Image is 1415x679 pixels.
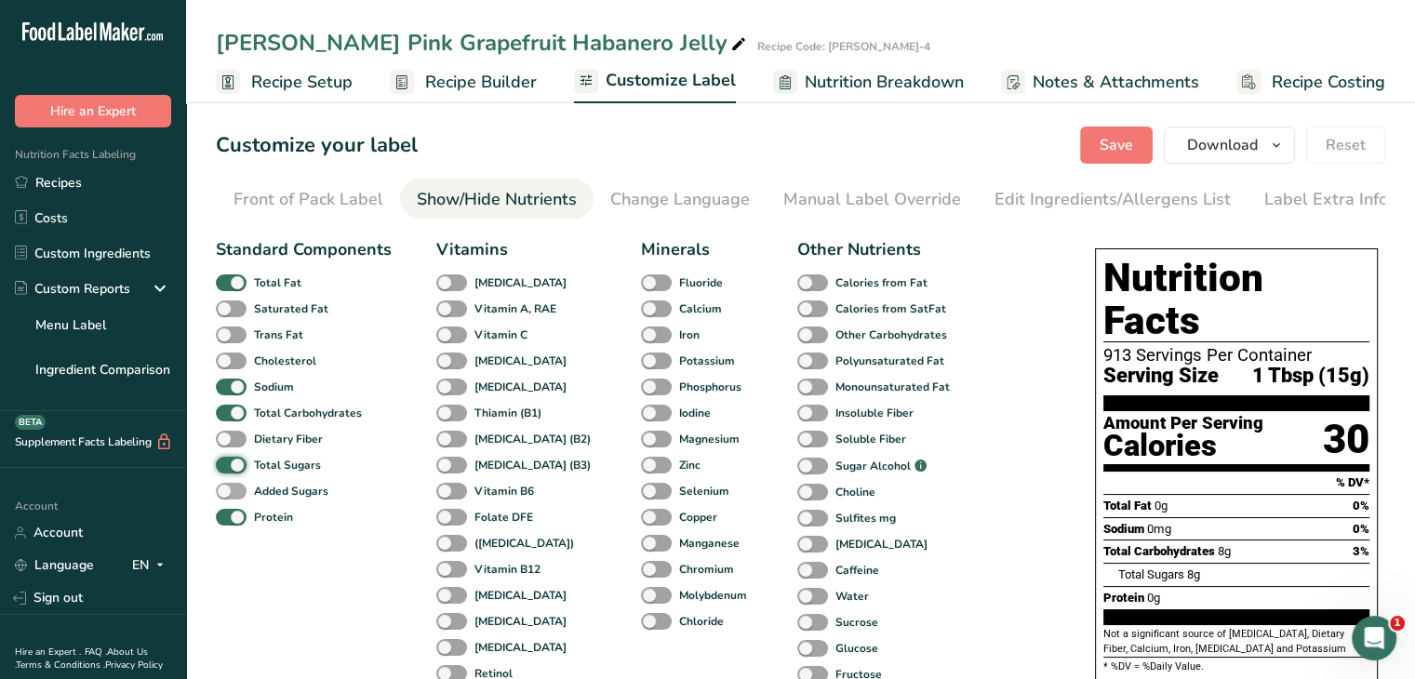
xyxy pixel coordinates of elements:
[797,237,955,262] div: Other Nutrients
[835,614,878,631] b: Sucrose
[835,458,911,474] b: Sugar Alcohol
[474,483,534,499] b: Vitamin B6
[641,237,753,262] div: Minerals
[425,70,537,95] span: Recipe Builder
[1103,657,1369,674] section: * %DV = %Daily Value.
[1264,187,1388,212] div: Label Extra Info
[474,405,541,421] b: Thiamin (B1)
[474,535,574,552] b: ([MEDICAL_DATA])
[679,587,747,604] b: Molybdenum
[1100,134,1133,156] span: Save
[1103,415,1263,433] div: Amount Per Serving
[474,457,591,473] b: [MEDICAL_DATA] (B3)
[1147,522,1171,536] span: 0mg
[679,457,701,473] b: Zinc
[835,510,896,526] b: Sulfites mg
[474,613,567,630] b: [MEDICAL_DATA]
[835,353,944,369] b: Polyunsaturated Fat
[474,561,541,578] b: Vitamin B12
[679,353,735,369] b: Potassium
[474,639,567,656] b: [MEDICAL_DATA]
[216,26,750,60] div: [PERSON_NAME] Pink Grapefruit Habanero Jelly
[679,405,711,421] b: Iodine
[679,613,724,630] b: Chloride
[679,274,723,291] b: Fluoride
[1103,627,1369,658] section: Not a significant source of [MEDICAL_DATA], Dietary Fiber, Calcium, Iron, [MEDICAL_DATA] and Pota...
[835,588,869,605] b: Water
[254,274,301,291] b: Total Fat
[254,431,323,447] b: Dietary Fiber
[835,536,928,553] b: [MEDICAL_DATA]
[1103,433,1263,459] div: Calories
[254,457,321,473] b: Total Sugars
[835,379,950,395] b: Monounsaturated Fat
[679,509,717,526] b: Copper
[679,379,741,395] b: Phosphorus
[1080,126,1153,164] button: Save
[254,379,294,395] b: Sodium
[1323,415,1369,464] div: 30
[1103,346,1369,365] div: 913 Servings Per Container
[1236,61,1385,103] a: Recipe Costing
[835,274,928,291] b: Calories from Fat
[1155,499,1168,513] span: 0g
[251,70,353,95] span: Recipe Setup
[15,646,148,672] a: About Us .
[15,549,94,581] a: Language
[835,484,875,500] b: Choline
[234,187,383,212] div: Front of Pack Label
[606,68,736,93] span: Customize Label
[254,326,303,343] b: Trans Fat
[835,300,946,317] b: Calories from SatFat
[1326,134,1366,156] span: Reset
[474,326,527,343] b: Vitamin C
[474,509,533,526] b: Folate DFE
[610,187,750,212] div: Change Language
[773,61,964,103] a: Nutrition Breakdown
[474,587,567,604] b: [MEDICAL_DATA]
[1164,126,1295,164] button: Download
[1252,365,1369,388] span: 1 Tbsp (15g)
[254,405,362,421] b: Total Carbohydrates
[16,659,105,672] a: Terms & Conditions .
[1306,126,1385,164] button: Reset
[15,95,171,127] button: Hire an Expert
[1118,567,1184,581] span: Total Sugars
[1103,544,1215,558] span: Total Carbohydrates
[805,70,964,95] span: Nutrition Breakdown
[474,431,591,447] b: [MEDICAL_DATA] (B2)
[1001,61,1199,103] a: Notes & Attachments
[474,300,556,317] b: Vitamin A, RAE
[15,646,81,659] a: Hire an Expert .
[783,187,961,212] div: Manual Label Override
[679,326,700,343] b: Iron
[254,509,293,526] b: Protein
[835,562,879,579] b: Caffeine
[1187,134,1258,156] span: Download
[1033,70,1199,95] span: Notes & Attachments
[1187,567,1200,581] span: 8g
[835,405,914,421] b: Insoluble Fiber
[679,300,722,317] b: Calcium
[15,279,130,299] div: Custom Reports
[1103,499,1152,513] span: Total Fat
[757,38,930,55] div: Recipe Code: [PERSON_NAME]-4
[1147,591,1160,605] span: 0g
[474,274,567,291] b: [MEDICAL_DATA]
[679,561,734,578] b: Chromium
[1353,522,1369,536] span: 0%
[254,483,328,499] b: Added Sugars
[574,60,736,104] a: Customize Label
[1103,591,1144,605] span: Protein
[835,640,878,657] b: Glucose
[835,326,947,343] b: Other Carbohydrates
[679,483,729,499] b: Selenium
[1103,365,1219,388] span: Serving Size
[1218,544,1231,558] span: 8g
[417,187,577,212] div: Show/Hide Nutrients
[1103,522,1144,536] span: Sodium
[1353,544,1369,558] span: 3%
[474,379,567,395] b: [MEDICAL_DATA]
[474,353,567,369] b: [MEDICAL_DATA]
[132,554,171,577] div: EN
